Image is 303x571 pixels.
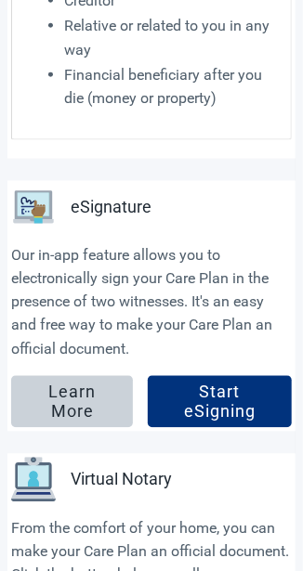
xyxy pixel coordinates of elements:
[64,63,276,110] p: Financial beneficiary after you die (money or property)
[148,376,292,428] button: Start eSigning
[64,14,276,60] p: Relative or related to you in any way
[11,244,292,361] p: Our in-app feature allows you to electronically sign your Care Plan in the presence of two witnes...
[11,376,133,428] button: Learn More
[26,393,118,411] div: Learn More
[163,393,277,411] div: Start eSigning
[11,458,56,502] img: Virtual Notary
[11,185,56,229] img: eSignature
[71,194,151,220] h3: eSignature
[71,467,172,493] h3: Virtual Notary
